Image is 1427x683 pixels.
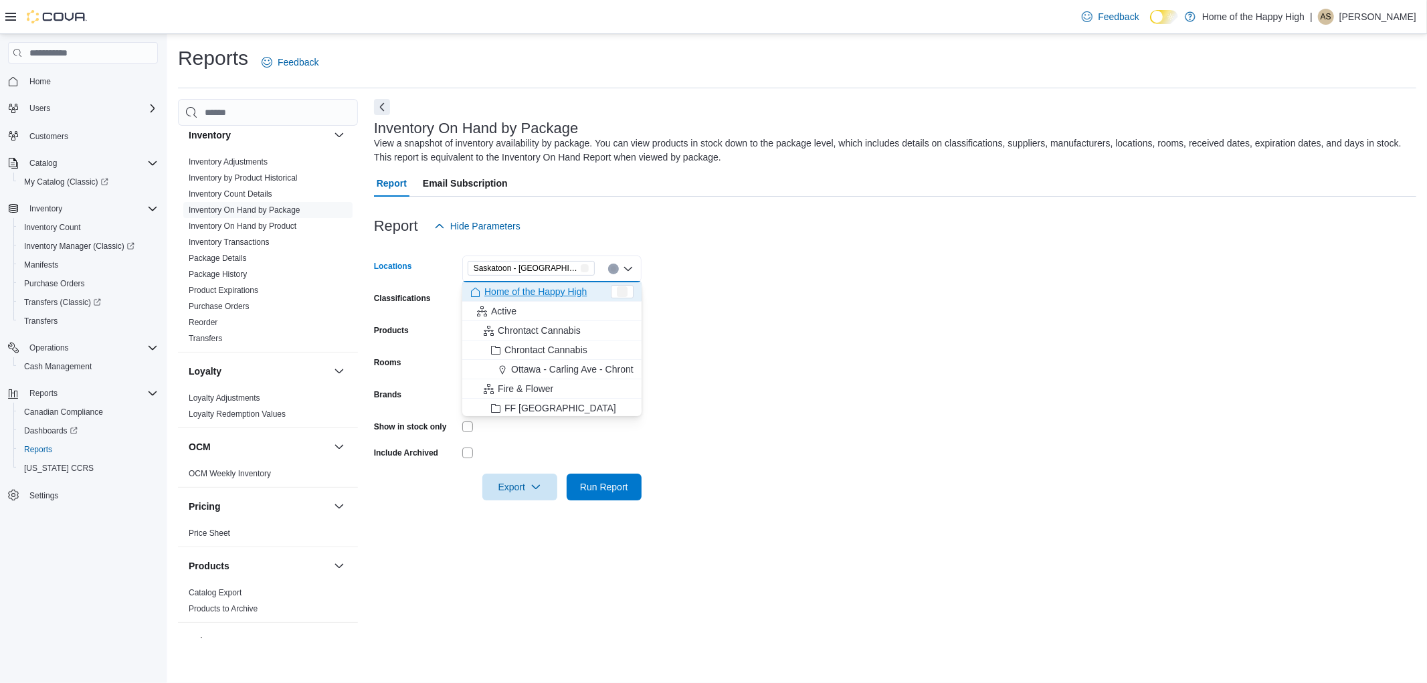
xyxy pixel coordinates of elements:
[189,286,258,295] a: Product Expirations
[19,423,83,439] a: Dashboards
[498,324,581,337] span: Chrontact Cannabis
[13,403,163,421] button: Canadian Compliance
[189,205,300,215] a: Inventory On Hand by Package
[189,440,211,454] h3: OCM
[24,201,68,217] button: Inventory
[374,99,390,115] button: Next
[189,317,217,328] span: Reorder
[13,421,163,440] a: Dashboards
[24,340,74,356] button: Operations
[189,409,286,419] span: Loyalty Redemption Values
[374,120,579,136] h3: Inventory On Hand by Package
[24,74,56,90] a: Home
[189,189,272,199] a: Inventory Count Details
[189,559,328,573] button: Products
[189,604,258,613] a: Products to Archive
[462,340,642,360] button: Chrontact Cannabis
[484,285,587,298] span: Home of the Happy High
[24,260,58,270] span: Manifests
[1150,10,1178,24] input: Dark Mode
[189,173,298,183] a: Inventory by Product Historical
[13,256,163,274] button: Manifests
[189,559,229,573] h3: Products
[178,390,358,427] div: Loyalty
[29,76,51,87] span: Home
[19,174,158,190] span: My Catalog (Classic)
[24,385,158,401] span: Reports
[462,282,642,302] button: Home of the Happy High
[377,170,407,197] span: Report
[13,459,163,478] button: [US_STATE] CCRS
[19,359,97,375] a: Cash Management
[1339,9,1416,25] p: [PERSON_NAME]
[19,359,158,375] span: Cash Management
[19,238,140,254] a: Inventory Manager (Classic)
[24,155,158,171] span: Catalog
[1321,9,1331,25] span: AS
[189,469,271,478] a: OCM Weekly Inventory
[504,401,616,415] span: FF [GEOGRAPHIC_DATA]
[498,382,553,395] span: Fire & Flower
[189,333,222,344] span: Transfers
[374,218,418,234] h3: Report
[189,635,213,648] h3: Sales
[331,439,347,455] button: OCM
[189,334,222,343] a: Transfers
[24,488,64,504] a: Settings
[24,407,103,417] span: Canadian Compliance
[24,361,92,372] span: Cash Management
[468,261,595,276] span: Saskatoon - Blairmore Village - Fire & Flower
[1098,10,1139,23] span: Feedback
[13,357,163,376] button: Cash Management
[24,177,108,187] span: My Catalog (Classic)
[331,363,347,379] button: Loyalty
[178,466,358,487] div: OCM
[19,276,158,292] span: Purchase Orders
[189,528,230,538] a: Price Sheet
[24,73,158,90] span: Home
[24,425,78,436] span: Dashboards
[462,302,642,321] button: Active
[19,174,114,190] a: My Catalog (Classic)
[19,276,90,292] a: Purchase Orders
[19,442,158,458] span: Reports
[3,126,163,145] button: Customers
[1076,3,1144,30] a: Feedback
[19,404,108,420] a: Canadian Compliance
[19,294,158,310] span: Transfers (Classic)
[491,304,516,318] span: Active
[19,313,158,329] span: Transfers
[24,127,158,144] span: Customers
[462,379,642,399] button: Fire & Flower
[189,365,221,378] h3: Loyalty
[189,635,328,648] button: Sales
[29,203,62,214] span: Inventory
[189,302,250,311] a: Purchase Orders
[19,219,158,235] span: Inventory Count
[24,444,52,455] span: Reports
[189,301,250,312] span: Purchase Orders
[189,221,296,231] span: Inventory On Hand by Product
[189,318,217,327] a: Reorder
[429,213,526,239] button: Hide Parameters
[189,253,247,264] span: Package Details
[189,157,268,167] span: Inventory Adjustments
[24,316,58,326] span: Transfers
[189,588,242,597] a: Catalog Export
[3,99,163,118] button: Users
[178,45,248,72] h1: Reports
[24,241,134,252] span: Inventory Manager (Classic)
[374,421,447,432] label: Show in stock only
[19,313,63,329] a: Transfers
[29,158,57,169] span: Catalog
[24,128,74,144] a: Customers
[29,103,50,114] span: Users
[13,173,163,191] a: My Catalog (Classic)
[3,199,163,218] button: Inventory
[24,201,158,217] span: Inventory
[608,264,619,274] button: Clear input
[3,486,163,505] button: Settings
